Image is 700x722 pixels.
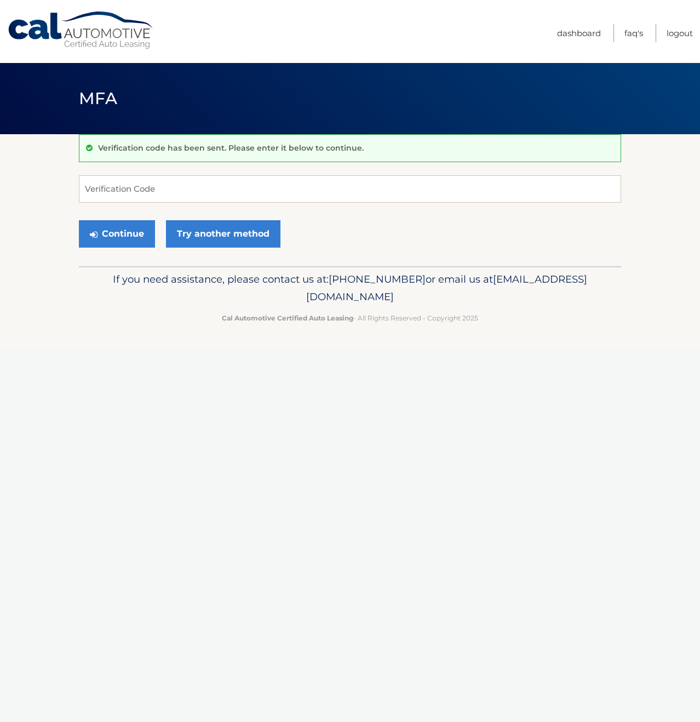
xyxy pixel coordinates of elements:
p: - All Rights Reserved - Copyright 2025 [86,312,614,324]
strong: Cal Automotive Certified Auto Leasing [222,314,353,322]
p: If you need assistance, please contact us at: or email us at [86,271,614,306]
p: Verification code has been sent. Please enter it below to continue. [98,143,364,153]
a: Try another method [166,220,280,248]
a: Cal Automotive [7,11,155,50]
a: Logout [667,24,693,42]
span: [EMAIL_ADDRESS][DOMAIN_NAME] [306,273,587,303]
input: Verification Code [79,175,621,203]
a: Dashboard [557,24,601,42]
span: [PHONE_NUMBER] [329,273,426,285]
a: FAQ's [624,24,643,42]
span: MFA [79,88,117,108]
button: Continue [79,220,155,248]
